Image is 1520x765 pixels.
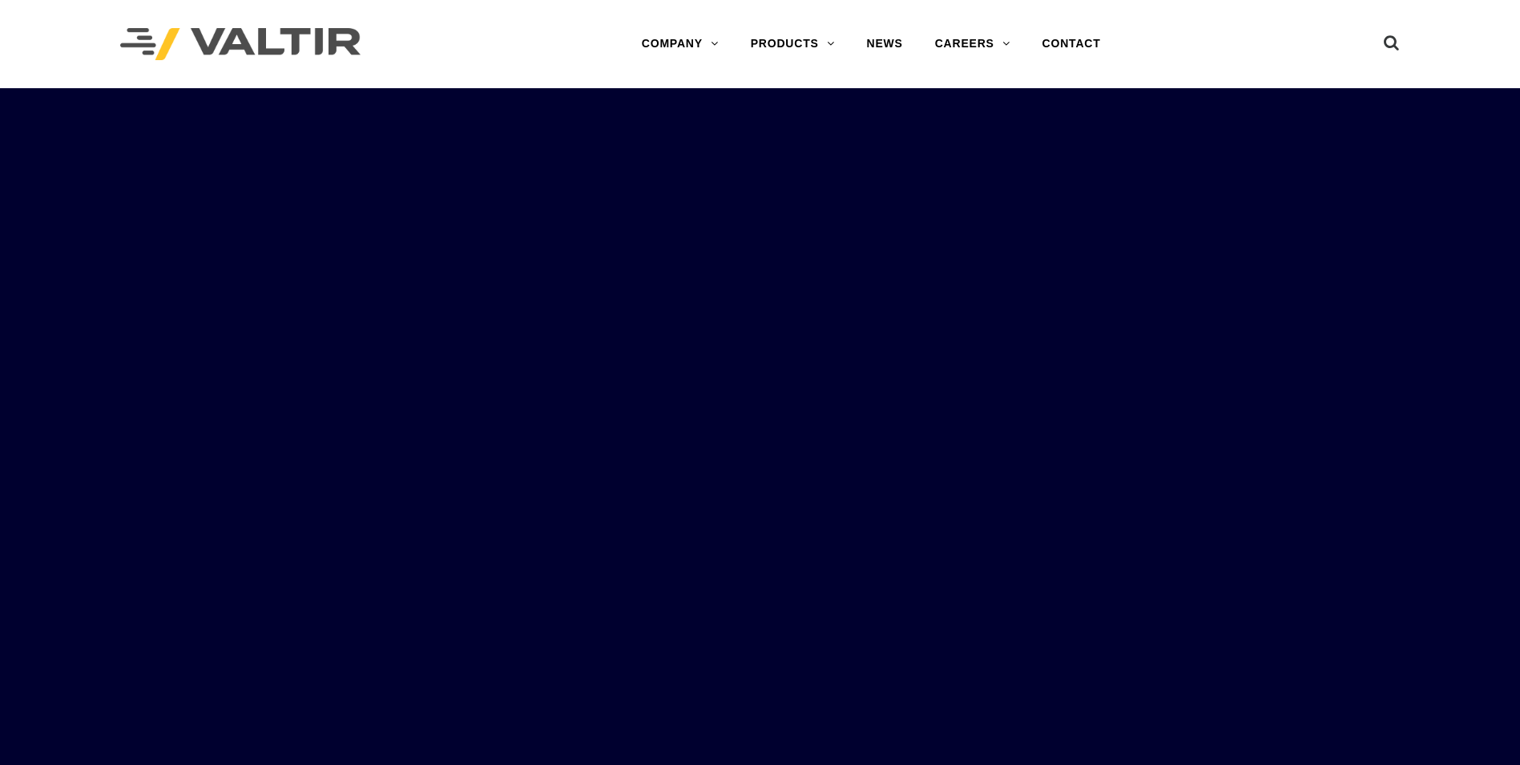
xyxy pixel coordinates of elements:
[120,28,361,61] img: Valtir
[626,28,735,60] a: COMPANY
[1026,28,1117,60] a: CONTACT
[919,28,1026,60] a: CAREERS
[851,28,919,60] a: NEWS
[735,28,851,60] a: PRODUCTS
